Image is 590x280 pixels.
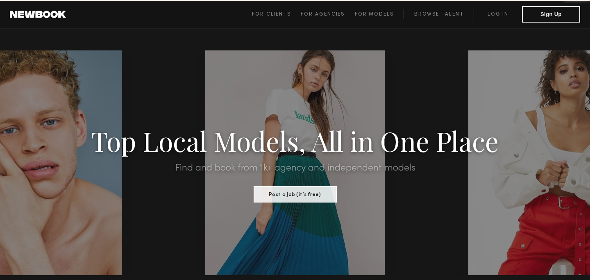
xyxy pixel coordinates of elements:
[301,12,345,17] span: For Agencies
[355,9,404,19] a: For Models
[44,128,546,153] h1: Top Local Models, All in One Place
[254,189,337,198] a: Post a Job (it’s free)
[522,6,580,23] button: Sign Up
[252,12,291,17] span: For Clients
[44,163,546,173] h2: Find and book from 1k+ agency and independent models
[254,186,337,203] button: Post a Job (it’s free)
[404,9,474,19] a: Browse Talent
[301,9,354,19] a: For Agencies
[474,9,522,19] a: Log in
[252,9,301,19] a: For Clients
[355,12,394,17] span: For Models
